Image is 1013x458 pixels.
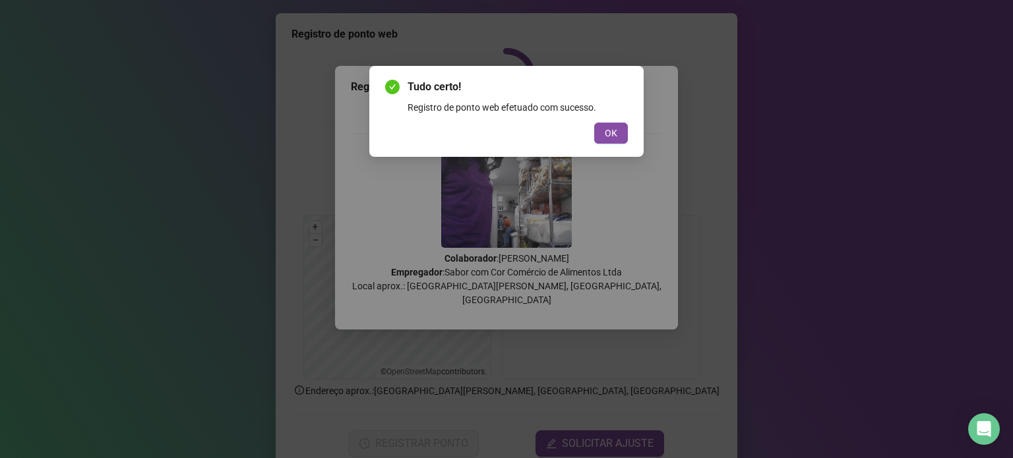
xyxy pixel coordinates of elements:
[594,123,628,144] button: OK
[408,79,628,95] span: Tudo certo!
[605,126,617,140] span: OK
[968,413,1000,445] div: Open Intercom Messenger
[385,80,400,94] span: check-circle
[408,100,628,115] div: Registro de ponto web efetuado com sucesso.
